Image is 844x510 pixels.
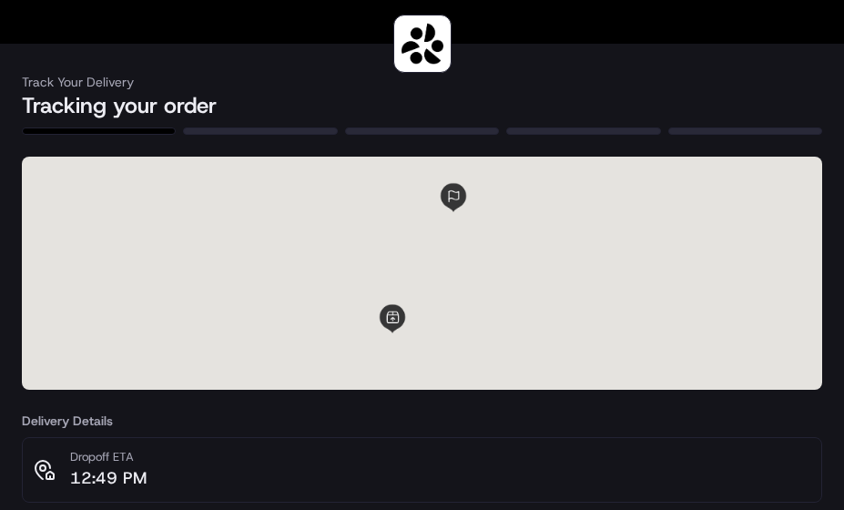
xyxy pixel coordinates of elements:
[22,91,822,120] h2: Tracking your order
[22,73,822,91] h3: Track Your Delivery
[70,449,147,465] p: Dropoff ETA
[22,412,822,430] h3: Delivery Details
[398,19,447,68] img: logo-public_tracking_screen-Sharebite-1703187580717.png
[70,465,147,491] p: 12:49 PM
